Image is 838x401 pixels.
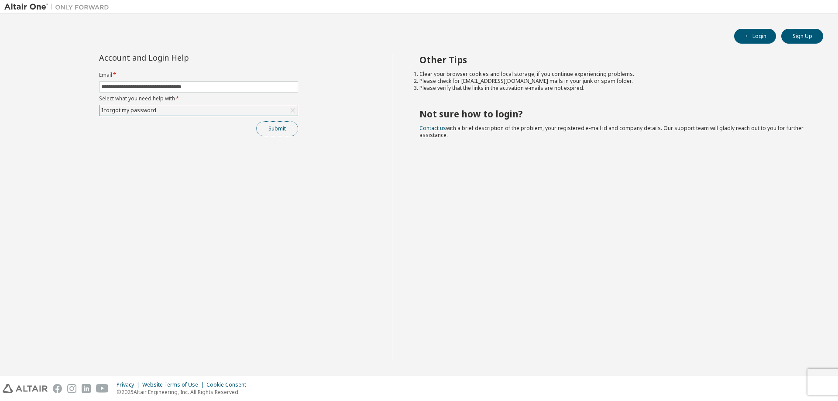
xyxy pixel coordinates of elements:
[99,54,258,61] div: Account and Login Help
[206,381,251,388] div: Cookie Consent
[419,108,808,120] h2: Not sure how to login?
[419,78,808,85] li: Please check for [EMAIL_ADDRESS][DOMAIN_NAME] mails in your junk or spam folder.
[100,105,298,116] div: I forgot my password
[67,384,76,393] img: instagram.svg
[734,29,776,44] button: Login
[82,384,91,393] img: linkedin.svg
[419,54,808,65] h2: Other Tips
[99,72,298,79] label: Email
[3,384,48,393] img: altair_logo.svg
[419,124,446,132] a: Contact us
[96,384,109,393] img: youtube.svg
[781,29,823,44] button: Sign Up
[142,381,206,388] div: Website Terms of Use
[100,106,158,115] div: I forgot my password
[4,3,113,11] img: Altair One
[117,381,142,388] div: Privacy
[419,71,808,78] li: Clear your browser cookies and local storage, if you continue experiencing problems.
[419,124,804,139] span: with a brief description of the problem, your registered e-mail id and company details. Our suppo...
[53,384,62,393] img: facebook.svg
[419,85,808,92] li: Please verify that the links in the activation e-mails are not expired.
[256,121,298,136] button: Submit
[117,388,251,396] p: © 2025 Altair Engineering, Inc. All Rights Reserved.
[99,95,298,102] label: Select what you need help with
